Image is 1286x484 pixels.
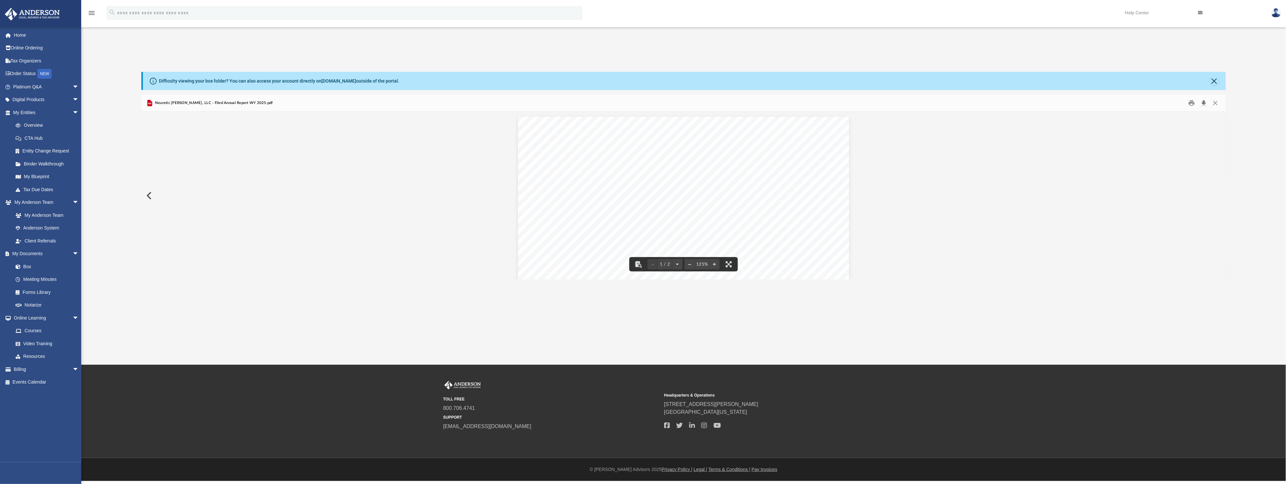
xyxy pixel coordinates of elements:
[5,196,85,209] a: My Anderson Teamarrow_drop_down
[1210,76,1219,85] button: Close
[691,183,749,189] span: [URL][DOMAIN_NAME]
[141,187,156,205] button: Previous File
[443,396,660,402] small: TOLL FREE
[9,157,89,170] a: Binder Walkthrough
[1210,98,1221,108] button: Close
[631,257,646,271] button: Toggle findbar
[5,54,89,67] a: Tax Organizers
[9,209,82,222] a: My Anderson Team
[597,179,621,185] span: 13224098
[9,132,89,145] a: CTA Hub
[691,155,766,161] span: [US_STATE] Secretary of State
[548,225,604,230] span: [GEOGRAPHIC_DATA]
[72,196,85,209] span: arrow_drop_down
[5,29,89,42] a: Home
[1271,8,1281,18] img: User Pic
[538,134,555,141] span: 2025
[9,222,85,235] a: Anderson System
[9,119,89,132] a: Overview
[5,42,89,55] a: Online Ordering
[691,196,754,201] span: Current Registered Agent:
[691,244,819,249] span: information and, if it needs to be changed or updated,
[443,405,475,411] a: 800.706.4741
[597,158,637,163] span: 2023-001367777
[597,172,613,178] span: $60.00
[691,237,799,243] span: • Please review the current Registered Agent
[9,183,89,196] a: Tax Due Dates
[691,203,796,208] span: [PERSON_NAME] REGISTERED AGENTS
[691,169,720,174] span: 82002-0020
[9,324,85,337] a: Courses
[37,69,52,79] div: NEW
[159,78,399,85] div: Difficulty viewing your box folder? You can also access your account directly on outside of the p...
[691,257,823,262] span: Secretary of State’s website at [URL][DOMAIN_NAME]
[1198,98,1210,108] button: Download
[1185,98,1198,108] button: Print
[553,259,606,265] span: [STREET_ADDRESS]
[545,196,646,202] span: Neurotic [PERSON_NAME], LLC
[691,176,741,182] span: [PHONE_NUMBER]
[664,401,758,407] a: [STREET_ADDRESS][PERSON_NAME]
[9,299,85,312] a: Notarize
[691,250,808,256] span: complete the appropriate form available from the
[752,467,777,472] a: Pay Invoices
[9,170,85,183] a: My Blueprint
[5,106,89,119] a: My Entitiesarrow_drop_down
[141,112,1226,280] div: Document Viewer
[597,165,627,170] span: [US_STATE]
[9,286,82,299] a: Forms Library
[685,257,695,271] button: Zoom out
[443,414,660,420] small: SUPPORT
[538,172,581,178] span: License Tax Paid:
[9,350,85,363] a: Resources
[694,467,707,472] a: Legal |
[538,150,581,156] span: Due on or Before:
[9,234,85,247] a: Client Referrals
[662,467,693,472] a: Privacy Policy |
[658,257,672,271] button: 1 / 2
[81,466,1286,473] div: © [PERSON_NAME] Advisors 2025
[141,112,1226,280] div: File preview
[538,165,584,170] span: State of Formation:
[88,12,96,17] a: menu
[664,392,881,398] small: Headquarters & Operations
[5,363,89,376] a: Billingarrow_drop_down
[5,67,89,81] a: Order StatusNEW
[154,100,273,106] span: Neurotic [PERSON_NAME], LLC - Filed Annual Report WY 2025.pdf
[672,257,683,271] button: Next page
[691,163,790,168] span: [PERSON_NAME][STREET_ADDRESS]
[3,8,62,20] img: Anderson Advisors Platinum Portal
[538,179,568,185] span: AR Number:
[72,93,85,107] span: arrow_drop_down
[9,273,85,286] a: Meeting Minutes
[9,337,82,350] a: Video Training
[9,260,82,273] a: Box
[5,93,89,106] a: Digital Productsarrow_drop_down
[664,409,747,415] a: [GEOGRAPHIC_DATA][US_STATE]
[321,78,356,84] a: [DOMAIN_NAME]
[72,247,85,261] span: arrow_drop_down
[611,134,759,141] span: Limited Liability Company Annual Report
[709,467,751,472] a: Terms & Conditions |
[545,208,600,214] span: 1: Mailing Address
[538,158,545,163] span: ID:
[5,247,85,260] a: My Documentsarrow_drop_down
[722,257,736,271] button: Enter fullscreen
[733,148,785,154] span: For Office Use Only
[443,381,482,389] img: Anderson Advisors Platinum Portal
[695,262,709,267] div: Current zoom level
[88,9,96,17] i: menu
[109,9,116,16] i: search
[443,424,531,429] a: [EMAIL_ADDRESS][DOMAIN_NAME]
[553,266,609,272] span: [GEOGRAPHIC_DATA]
[691,210,745,216] span: [STREET_ADDRESS]
[709,257,720,271] button: Zoom in
[5,80,89,93] a: Platinum Q&Aarrow_drop_down
[72,311,85,325] span: arrow_drop_down
[5,311,85,324] a: Online Learningarrow_drop_down
[72,106,85,119] span: arrow_drop_down
[548,217,601,223] span: [STREET_ADDRESS]
[5,376,89,389] a: Events Calendar
[72,363,85,376] span: arrow_drop_down
[141,95,1226,280] div: Preview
